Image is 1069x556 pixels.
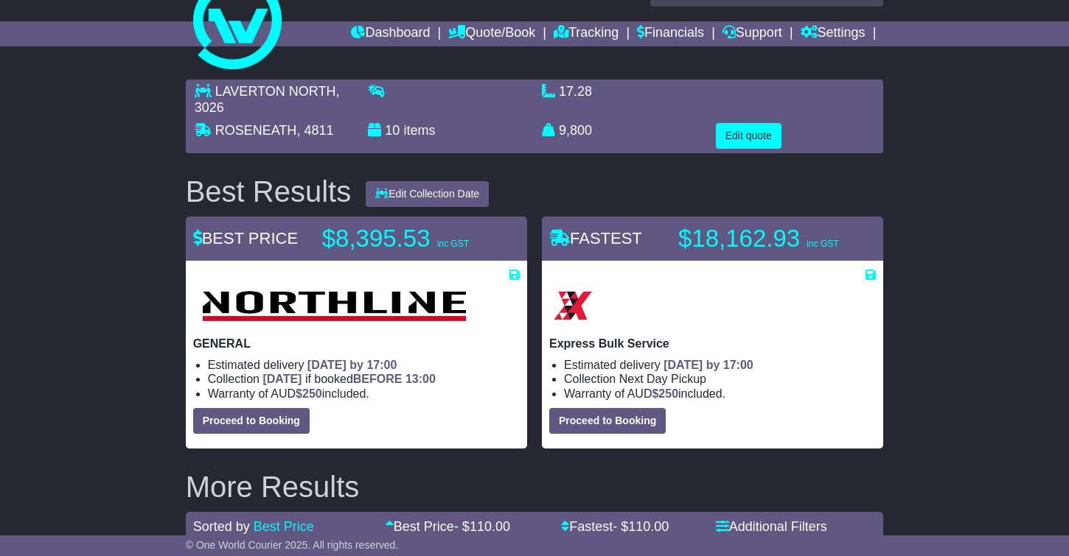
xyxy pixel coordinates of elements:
li: Warranty of AUD included. [208,387,520,401]
span: inc GST [807,239,838,249]
p: GENERAL [193,337,520,351]
a: Dashboard [351,21,430,46]
span: BEFORE [353,373,403,385]
span: 17.28 [559,84,592,99]
span: , 4811 [296,123,333,138]
p: Express Bulk Service [549,337,876,351]
span: 10 [385,123,400,138]
li: Collection [564,372,876,386]
span: 9,800 [559,123,592,138]
a: Tracking [554,21,619,46]
li: Estimated delivery [208,358,520,372]
h2: More Results [186,471,884,503]
span: inc GST [437,239,469,249]
a: Best Price [254,519,314,534]
a: Additional Filters [716,519,827,534]
a: Quote/Book [448,21,535,46]
img: Border Express: Express Bulk Service [549,282,596,329]
button: Proceed to Booking [193,408,310,434]
img: Northline Distribution: GENERAL [193,282,474,329]
span: $ [296,387,322,400]
span: © One World Courier 2025. All rights reserved. [186,539,399,551]
span: 250 [658,387,678,400]
span: [DATE] [262,373,302,385]
span: if booked [262,373,435,385]
button: Proceed to Booking [549,408,666,434]
span: 110.00 [628,519,669,534]
span: Next Day Pickup [619,373,706,385]
span: items [403,123,435,138]
span: - $ [613,519,669,534]
li: Collection [208,372,520,386]
span: [DATE] by 17:00 [664,359,753,371]
span: FASTEST [549,229,642,247]
span: - $ [454,519,510,534]
a: Financials [637,21,704,46]
span: [DATE] by 17:00 [307,359,397,371]
p: $8,395.53 [322,224,506,253]
span: ROSENEATH [215,123,297,138]
a: Support [722,21,782,46]
div: Best Results [178,175,359,208]
span: BEST PRICE [193,229,298,247]
button: Edit quote [716,123,781,149]
li: Warranty of AUD included. [564,387,876,401]
a: Fastest- $110.00 [561,519,669,534]
span: Sorted by [193,519,250,534]
span: $ [652,387,678,400]
a: Best Price- $110.00 [386,519,510,534]
span: 110.00 [470,519,510,534]
li: Estimated delivery [564,358,876,372]
span: LAVERTON NORTH [215,84,336,99]
a: Settings [801,21,866,46]
p: $18,162.93 [678,224,863,253]
span: , 3026 [195,84,340,115]
span: 250 [302,387,322,400]
span: 13:00 [405,373,436,385]
button: Edit Collection Date [366,181,489,207]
